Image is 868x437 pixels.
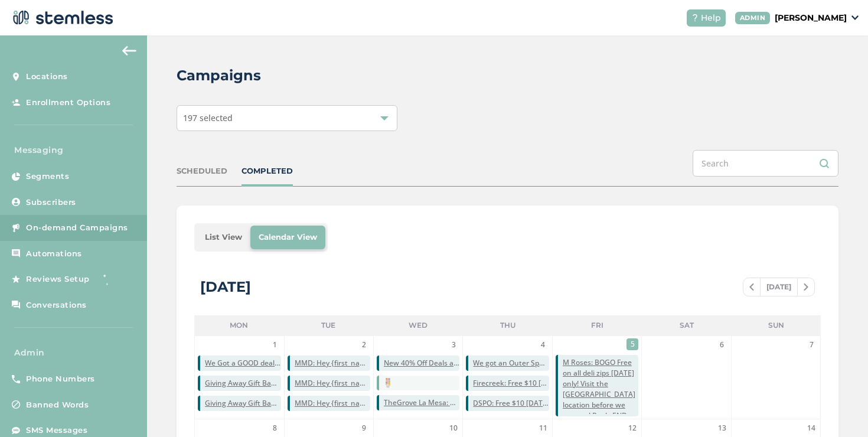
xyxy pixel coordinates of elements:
span: 197 selected [183,112,233,123]
img: glitter-stars-b7820f95.gif [99,268,122,291]
img: icon_down-arrow-small-66adaf34.svg [851,15,859,20]
p: [PERSON_NAME] [775,12,847,24]
img: icon-help-white-03924b79.svg [691,14,699,21]
span: Enrollment Options [26,97,110,109]
div: COMPLETED [242,165,293,177]
input: Search [693,150,838,177]
span: Conversations [26,299,87,311]
div: SCHEDULED [177,165,227,177]
span: Reviews Setup [26,273,90,285]
iframe: Chat Widget [809,380,868,437]
span: On-demand Campaigns [26,222,128,234]
li: List View [197,226,250,249]
span: Segments [26,171,69,182]
div: ADMIN [735,12,771,24]
span: Help [701,12,721,24]
span: SMS Messages [26,425,87,436]
span: Banned Words [26,399,89,411]
span: Automations [26,248,82,260]
img: logo-dark-0685b13c.svg [9,6,113,30]
span: Phone Numbers [26,373,95,385]
img: icon-arrow-back-accent-c549486e.svg [122,46,136,56]
h2: Campaigns [177,65,261,86]
li: Calendar View [250,226,325,249]
span: Subscribers [26,197,76,208]
span: Locations [26,71,68,83]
